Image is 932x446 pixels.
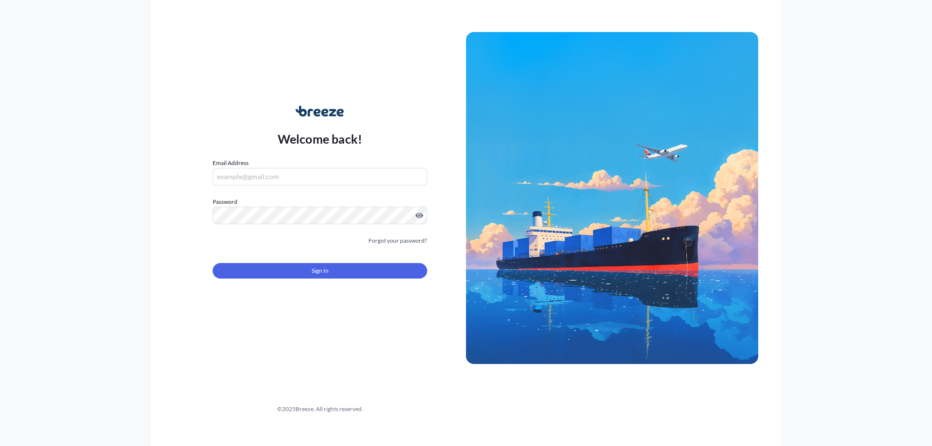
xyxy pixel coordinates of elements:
button: Show password [416,212,423,219]
span: Sign In [312,266,329,276]
p: Welcome back! [278,131,363,147]
a: Forgot your password? [368,236,427,246]
img: Ship illustration [466,32,758,364]
input: example@gmail.com [213,168,427,185]
button: Sign In [213,263,427,279]
div: © 2025 Breeze. All rights reserved. [174,404,466,414]
label: Email Address [213,158,249,168]
label: Password [213,197,427,207]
